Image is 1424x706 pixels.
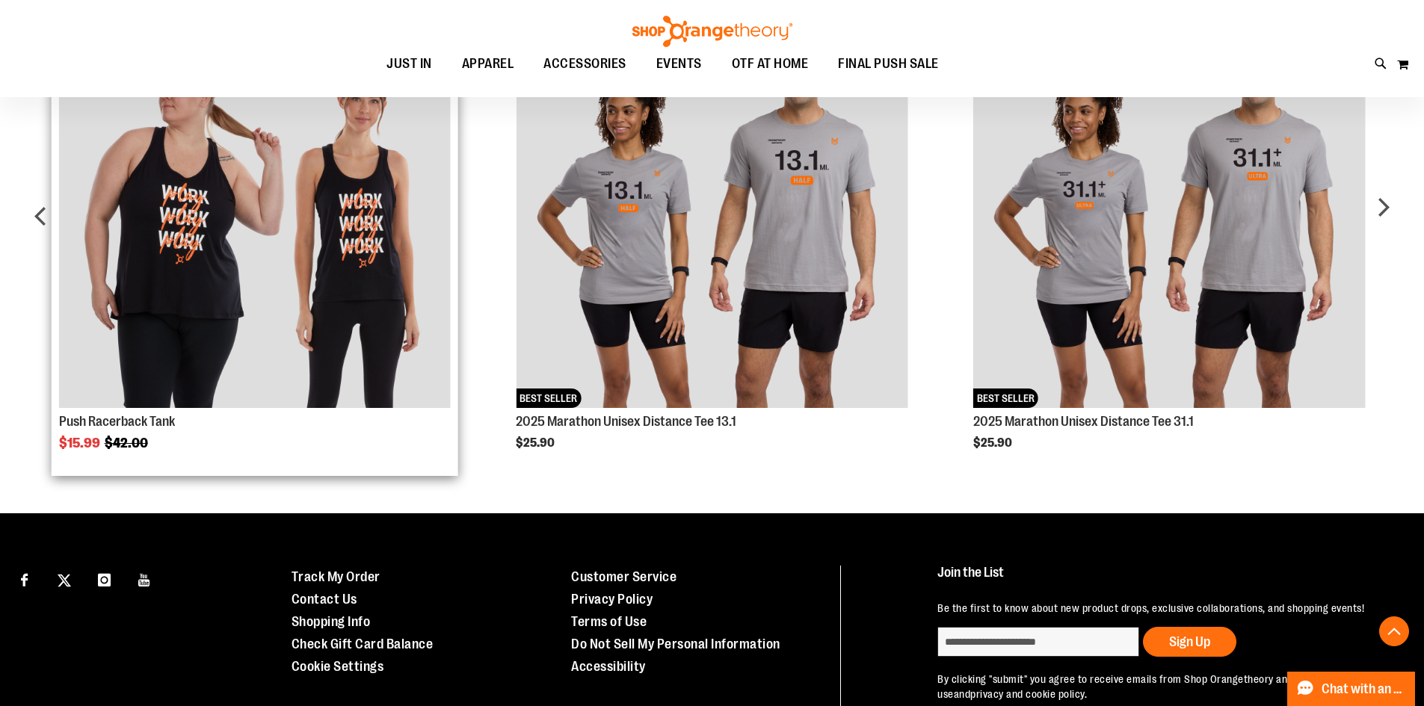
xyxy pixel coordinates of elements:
a: Visit our Youtube page [132,566,158,592]
span: Chat with an Expert [1322,682,1406,696]
a: Contact Us [292,592,357,607]
a: 2025 Marathon Unisex Distance Tee 31.1 [973,414,1194,429]
span: EVENTS [656,47,702,81]
span: BEST SELLER [973,388,1038,408]
a: Product Page Link [59,16,451,410]
a: JUST IN [372,47,447,81]
a: Track My Order [292,569,380,584]
img: Twitter [58,574,71,587]
span: OTF AT HOME [732,47,809,81]
span: $25.90 [973,436,1014,450]
a: Product Page Link [516,16,907,410]
img: 2025 Marathon Unisex Distance Tee 13.1 [516,16,907,408]
span: $42.00 [105,436,150,450]
a: OTF AT HOME [717,47,824,81]
p: By clicking "submit" you agree to receive emails from Shop Orangetheory and accept our and [937,672,1390,702]
a: EVENTS [641,47,717,81]
a: Privacy Policy [571,592,653,607]
a: ACCESSORIES [528,47,641,81]
button: Sign Up [1143,627,1236,657]
span: APPAREL [462,47,514,81]
a: Visit our X page [52,566,78,592]
p: Be the first to know about new product drops, exclusive collaborations, and shopping events! [937,601,1390,616]
a: Product Page Link [973,16,1365,410]
span: $15.99 [59,436,102,450]
a: FINAL PUSH SALE [823,47,954,81]
span: $25.90 [516,436,557,450]
span: FINAL PUSH SALE [838,47,939,81]
a: Check Gift Card Balance [292,637,434,651]
input: enter email [937,627,1139,657]
img: 2025 Marathon Unisex Distance Tee 31.1 [973,16,1365,408]
button: Chat with an Expert [1287,672,1416,706]
a: Accessibility [571,659,646,674]
a: privacy and cookie policy. [970,688,1087,700]
img: Product image for Push Racerback Tank [59,16,451,408]
a: Cookie Settings [292,659,384,674]
h4: Join the List [937,566,1390,593]
a: Terms of Use [571,614,647,629]
a: APPAREL [447,47,529,81]
a: Shopping Info [292,614,371,629]
a: Customer Service [571,569,676,584]
button: Back To Top [1379,616,1409,646]
a: Visit our Instagram page [91,566,117,592]
span: BEST SELLER [516,388,581,408]
a: Do Not Sell My Personal Information [571,637,780,651]
a: Push Racerback Tank [59,414,175,429]
img: Shop Orangetheory [630,16,795,47]
a: 2025 Marathon Unisex Distance Tee 13.1 [516,414,736,429]
span: Sign Up [1169,634,1210,649]
span: ACCESSORIES [543,47,626,81]
span: JUST IN [386,47,432,81]
a: Visit our Facebook page [11,566,37,592]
